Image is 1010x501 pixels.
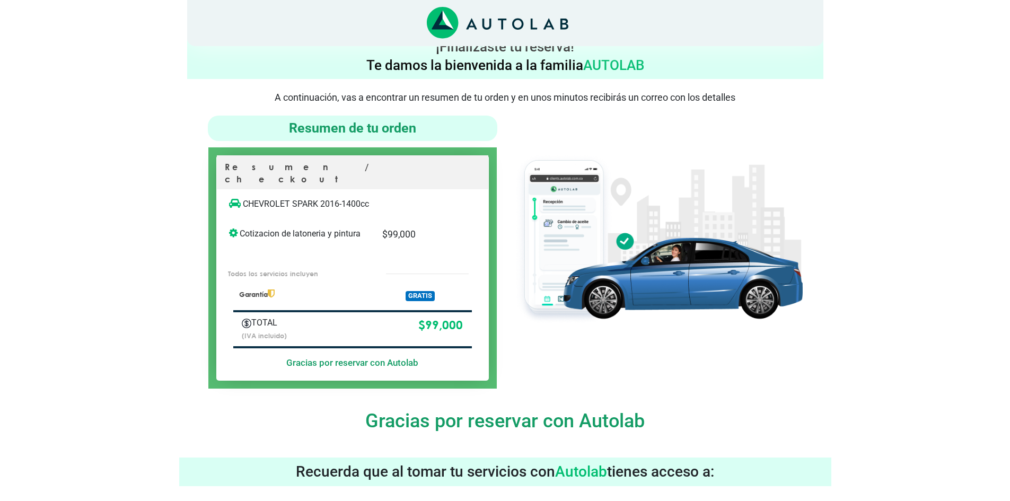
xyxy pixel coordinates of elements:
[233,357,472,368] h5: Gracias por reservar con Autolab
[427,17,568,28] a: Link al sitio de autolab
[242,331,287,340] small: (IVA incluido)
[212,120,493,137] h4: Resumen de tu orden
[187,410,823,432] h4: Gracias por reservar con Autolab
[242,319,251,328] img: Autobooking-Iconos-23.png
[187,92,823,103] p: A continuación, vas a encontrar un resumen de tu orden y en unos minutos recibirás un correo con ...
[191,38,819,75] h4: ¡Finalizaste tu reserva! Te damos la bienvenida a la familia
[555,463,607,480] span: Autolab
[583,57,644,73] span: AUTOLAB
[225,161,480,189] p: Resumen / checkout
[406,291,435,301] span: GRATIS
[382,227,454,241] p: $ 99,000
[179,463,831,481] h3: Recuerda que al tomar tu servicios con tienes acceso a:
[242,317,325,329] p: TOTAL
[340,317,463,335] p: $ 99,000
[228,269,364,279] p: Todos los servicios incluyen
[229,227,366,240] p: Cotizacion de latoneria y pintura
[229,198,454,210] p: CHEVROLET SPARK 2016-1400cc
[239,289,367,300] p: Garantía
